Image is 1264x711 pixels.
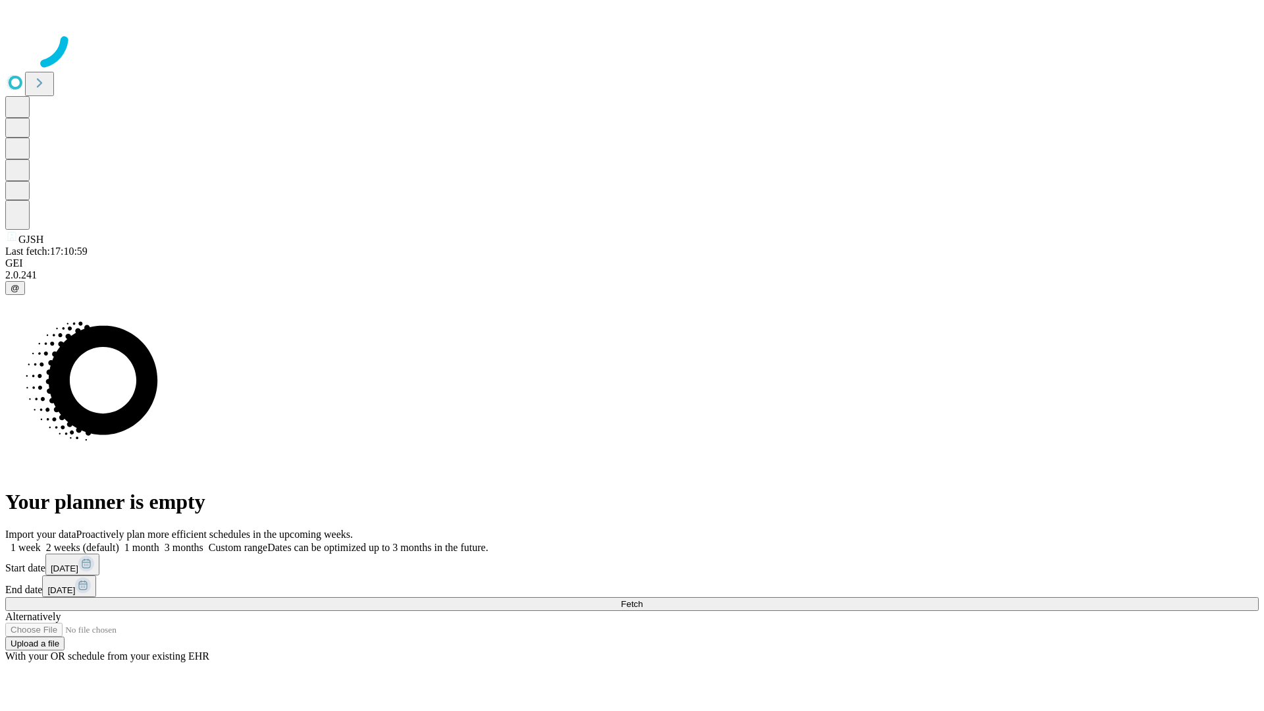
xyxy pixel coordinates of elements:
[11,542,41,553] span: 1 week
[5,246,88,257] span: Last fetch: 17:10:59
[5,611,61,622] span: Alternatively
[46,542,119,553] span: 2 weeks (default)
[5,554,1259,575] div: Start date
[42,575,96,597] button: [DATE]
[209,542,267,553] span: Custom range
[5,257,1259,269] div: GEI
[5,281,25,295] button: @
[5,597,1259,611] button: Fetch
[76,529,353,540] span: Proactively plan more efficient schedules in the upcoming weeks.
[5,529,76,540] span: Import your data
[5,490,1259,514] h1: Your planner is empty
[45,554,99,575] button: [DATE]
[51,564,78,573] span: [DATE]
[5,269,1259,281] div: 2.0.241
[267,542,488,553] span: Dates can be optimized up to 3 months in the future.
[5,650,209,662] span: With your OR schedule from your existing EHR
[11,283,20,293] span: @
[165,542,203,553] span: 3 months
[5,575,1259,597] div: End date
[124,542,159,553] span: 1 month
[621,599,643,609] span: Fetch
[18,234,43,245] span: GJSH
[47,585,75,595] span: [DATE]
[5,637,65,650] button: Upload a file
